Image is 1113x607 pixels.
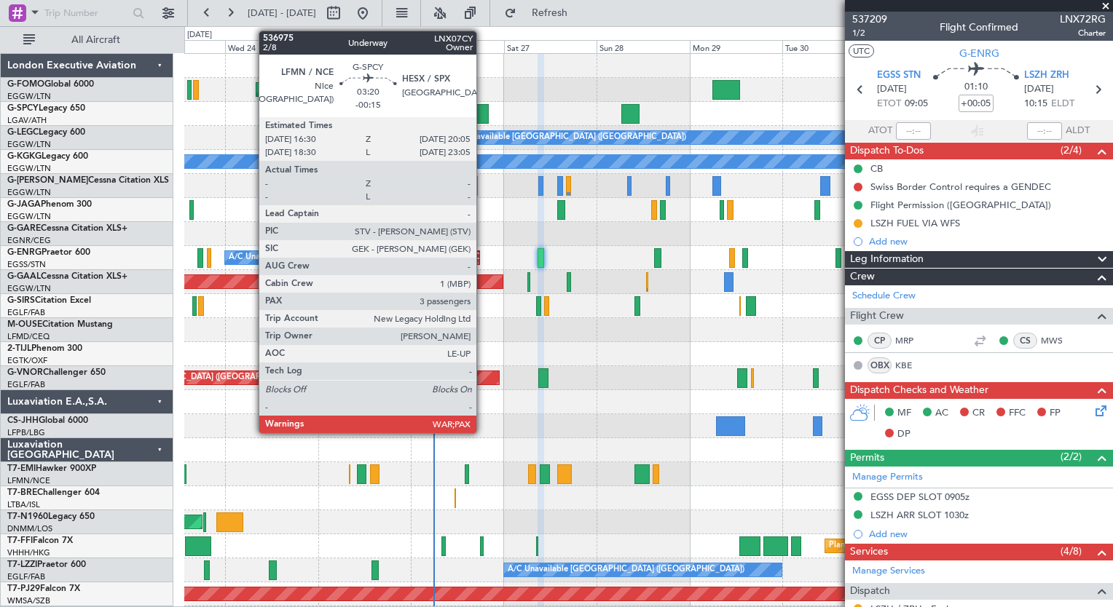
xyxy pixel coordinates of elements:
[7,91,51,102] a: EGGW/LTN
[852,470,923,485] a: Manage Permits
[597,40,689,53] div: Sun 28
[1050,406,1061,421] span: FP
[1024,82,1054,97] span: [DATE]
[7,368,43,377] span: G-VNOR
[7,296,91,305] a: G-SIRSCitation Excel
[868,333,892,349] div: CP
[7,248,42,257] span: G-ENRG
[411,40,503,53] div: Fri 26
[896,122,931,140] input: --:--
[1060,12,1106,27] span: LNX72RG
[870,199,1051,211] div: Flight Permission ([GEOGRAPHIC_DATA])
[7,104,85,113] a: G-SPCYLegacy 650
[1009,406,1026,421] span: FFC
[7,536,33,545] span: T7-FFI
[959,46,999,61] span: G-ENRG
[7,584,40,593] span: T7-PJ29
[868,357,892,373] div: OBX
[38,35,154,45] span: All Aircraft
[1024,68,1069,83] span: LSZH ZRH
[7,200,92,209] a: G-JAGAPhenom 300
[849,44,874,57] button: UTC
[7,416,39,425] span: CS-JHH
[7,152,42,161] span: G-KGKG
[7,595,50,606] a: WMSA/SZB
[7,104,39,113] span: G-SPCY
[850,308,904,325] span: Flight Crew
[877,68,921,83] span: EGSS STN
[782,40,875,53] div: Tue 30
[7,560,86,569] a: T7-LZZIPraetor 600
[7,344,82,353] a: 2-TIJLPhenom 300
[7,248,90,257] a: G-ENRGPraetor 600
[16,28,158,52] button: All Aircraft
[7,187,51,198] a: EGGW/LTN
[7,475,50,486] a: LFMN/NCE
[1051,97,1074,111] span: ELDT
[7,200,41,209] span: G-JAGA
[7,163,51,174] a: EGGW/LTN
[7,331,50,342] a: LFMD/CEQ
[7,488,37,497] span: T7-BRE
[869,235,1106,247] div: Add new
[852,564,925,579] a: Manage Services
[7,139,51,150] a: EGGW/LTN
[7,176,88,185] span: G-[PERSON_NAME]
[877,97,901,111] span: ETOT
[1061,449,1082,464] span: (2/2)
[264,199,493,221] div: Planned Maint [GEOGRAPHIC_DATA] ([GEOGRAPHIC_DATA])
[972,406,985,421] span: CR
[850,382,988,399] span: Dispatch Checks and Weather
[225,40,318,53] div: Wed 24
[7,224,41,233] span: G-GARE
[7,416,88,425] a: CS-JHHGlobal 6000
[852,27,887,39] span: 1/2
[877,82,907,97] span: [DATE]
[868,124,892,138] span: ATOT
[850,583,890,600] span: Dispatch
[7,584,80,593] a: T7-PJ29Falcon 7X
[870,217,960,229] div: LSZH FUEL VIA WFS
[7,128,39,137] span: G-LEGC
[44,2,128,24] input: Trip Number
[229,247,289,269] div: A/C Unavailable
[850,251,924,268] span: Leg Information
[7,320,113,329] a: M-OUSECitation Mustang
[905,97,928,111] span: 09:05
[7,523,52,534] a: DNMM/LOS
[7,499,40,510] a: LTBA/ISL
[248,7,316,20] span: [DATE] - [DATE]
[850,450,884,467] span: Permits
[187,29,212,41] div: [DATE]
[895,359,928,372] a: KBE
[1061,544,1082,559] span: (4/8)
[852,12,887,27] span: 537209
[7,283,51,294] a: EGGW/LTN
[1013,333,1037,349] div: CS
[7,464,36,473] span: T7-EMI
[870,509,969,521] div: LSZH ARR SLOT 1030z
[850,143,924,159] span: Dispatch To-Dos
[935,406,948,421] span: AC
[7,464,96,473] a: T7-EMIHawker 900XP
[870,180,1051,193] div: Swiss Border Control requires a GENDEC
[7,152,88,161] a: G-KGKGLegacy 600
[870,491,970,503] div: EGSS DEP SLOT 0905z
[7,115,47,126] a: LGAV/ATH
[7,272,127,281] a: G-GAALCessna Citation XLS+
[897,427,911,442] span: DP
[7,307,45,318] a: EGLF/FAB
[349,415,578,437] div: Planned Maint [GEOGRAPHIC_DATA] ([GEOGRAPHIC_DATA])
[7,235,51,246] a: EGNR/CEG
[1041,334,1074,347] a: MWS
[850,544,888,560] span: Services
[7,296,35,305] span: G-SIRS
[940,20,1018,35] div: Flight Confirmed
[7,259,46,270] a: EGSS/STN
[7,571,45,582] a: EGLF/FAB
[7,368,106,377] a: G-VNORChallenger 650
[318,40,411,53] div: Thu 25
[508,559,744,581] div: A/C Unavailable [GEOGRAPHIC_DATA] ([GEOGRAPHIC_DATA])
[74,367,304,389] div: Planned Maint [GEOGRAPHIC_DATA] ([GEOGRAPHIC_DATA])
[964,80,988,95] span: 01:10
